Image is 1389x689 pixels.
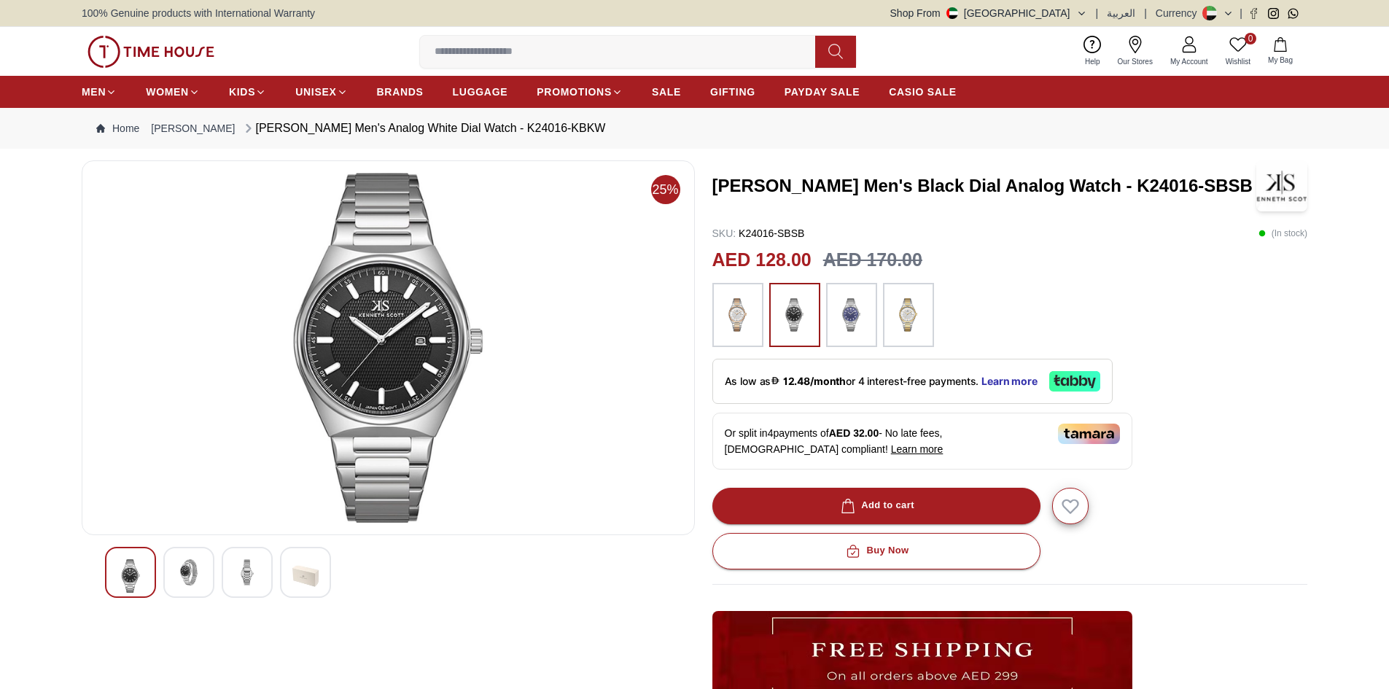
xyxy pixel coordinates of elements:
[710,85,755,99] span: GIFTING
[453,85,508,99] span: LUGGAGE
[537,85,612,99] span: PROMOTIONS
[146,85,189,99] span: WOMEN
[833,290,870,340] img: ...
[151,121,235,136] a: [PERSON_NAME]
[82,108,1307,149] nav: Breadcrumb
[82,85,106,99] span: MEN
[1245,33,1256,44] span: 0
[712,226,805,241] p: K24016-SBSB
[843,542,909,559] div: Buy Now
[1058,424,1120,444] img: Tamara
[712,488,1040,524] button: Add to cart
[889,85,957,99] span: CASIO SALE
[720,290,756,340] img: ...
[87,36,214,68] img: ...
[1109,33,1162,70] a: Our Stores
[890,290,927,340] img: ...
[1096,6,1099,20] span: |
[176,559,202,585] img: Kenneth Scott Men's Analog White Dial Watch - K24016-KBKW
[295,79,347,105] a: UNISEX
[453,79,508,105] a: LUGGAGE
[1262,55,1299,66] span: My Bag
[377,85,424,99] span: BRANDS
[1240,6,1242,20] span: |
[117,559,144,593] img: Kenneth Scott Men's Analog White Dial Watch - K24016-KBKW
[94,173,682,523] img: Kenneth Scott Men's Analog White Dial Watch - K24016-KBKW
[1112,56,1159,67] span: Our Stores
[1156,6,1203,20] div: Currency
[1259,34,1302,69] button: My Bag
[712,413,1132,470] div: Or split in 4 payments of - No late fees, [DEMOGRAPHIC_DATA] compliant!
[1076,33,1109,70] a: Help
[82,79,117,105] a: MEN
[1079,56,1106,67] span: Help
[785,79,860,105] a: PAYDAY SALE
[1220,56,1256,67] span: Wishlist
[890,6,1087,20] button: Shop From[GEOGRAPHIC_DATA]
[234,559,260,585] img: Kenneth Scott Men's Analog White Dial Watch - K24016-KBKW
[710,79,755,105] a: GIFTING
[829,427,879,439] span: AED 32.00
[292,559,319,593] img: Kenneth Scott Men's Analog White Dial Watch - K24016-KBKW
[891,443,943,455] span: Learn more
[1256,160,1307,211] img: Kenneth Scott Men's Black Dial Analog Watch - K24016-SBSB
[1288,8,1299,19] a: Whatsapp
[1248,8,1259,19] a: Facebook
[785,85,860,99] span: PAYDAY SALE
[377,79,424,105] a: BRANDS
[241,120,606,137] div: [PERSON_NAME] Men's Analog White Dial Watch - K24016-KBKW
[712,227,736,239] span: SKU :
[146,79,200,105] a: WOMEN
[1144,6,1147,20] span: |
[823,246,922,274] h3: AED 170.00
[651,175,680,204] span: 25%
[229,79,266,105] a: KIDS
[1107,6,1135,20] button: العربية
[1217,33,1259,70] a: 0Wishlist
[652,79,681,105] a: SALE
[946,7,958,19] img: United Arab Emirates
[777,290,813,340] img: ...
[712,533,1040,569] button: Buy Now
[96,121,139,136] a: Home
[537,79,623,105] a: PROMOTIONS
[838,497,914,514] div: Add to cart
[889,79,957,105] a: CASIO SALE
[295,85,336,99] span: UNISEX
[652,85,681,99] span: SALE
[712,246,812,274] h2: AED 128.00
[1164,56,1214,67] span: My Account
[712,174,1257,198] h3: [PERSON_NAME] Men's Black Dial Analog Watch - K24016-SBSB
[229,85,255,99] span: KIDS
[82,6,315,20] span: 100% Genuine products with International Warranty
[1258,226,1307,241] p: ( In stock )
[1268,8,1279,19] a: Instagram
